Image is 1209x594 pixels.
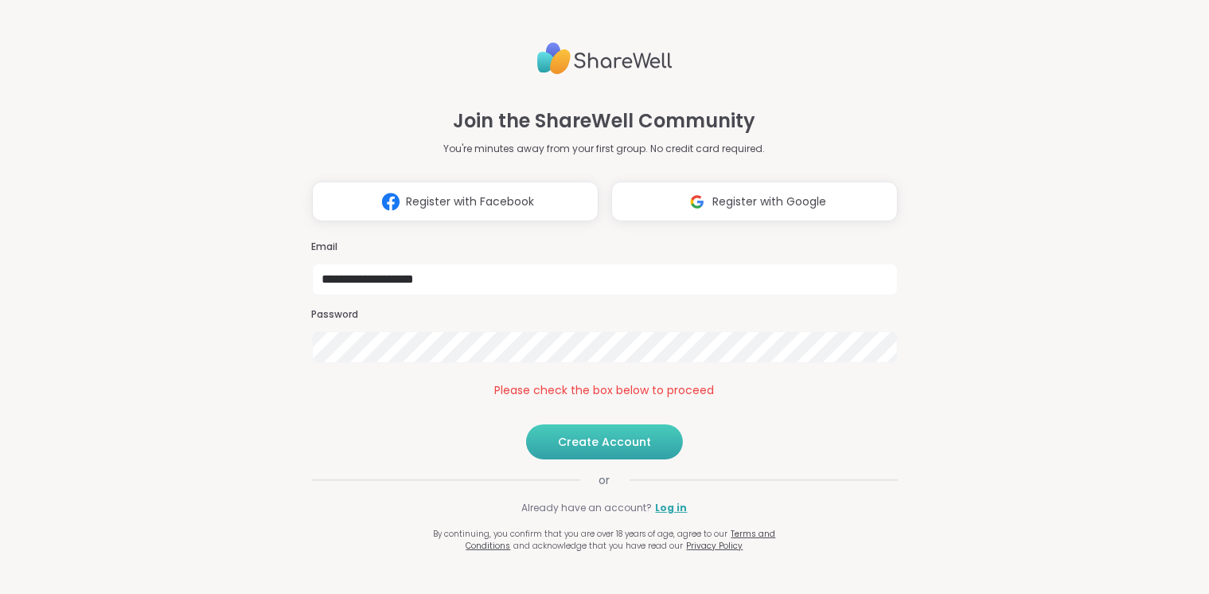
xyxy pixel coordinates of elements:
[611,182,898,221] button: Register with Google
[312,182,599,221] button: Register with Facebook
[537,36,673,81] img: ShareWell Logo
[312,382,898,399] div: Please check the box below to proceed
[526,424,683,459] button: Create Account
[687,540,743,552] a: Privacy Policy
[656,501,688,515] a: Log in
[376,187,406,217] img: ShareWell Logomark
[466,528,776,552] a: Terms and Conditions
[682,187,712,217] img: ShareWell Logomark
[712,193,826,210] span: Register with Google
[312,308,898,322] h3: Password
[514,540,684,552] span: and acknowledge that you have read our
[522,501,653,515] span: Already have an account?
[312,240,898,254] h3: Email
[444,142,766,156] p: You're minutes away from your first group. No credit card required.
[558,434,651,450] span: Create Account
[454,107,756,135] h1: Join the ShareWell Community
[434,528,728,540] span: By continuing, you confirm that you are over 18 years of age, agree to our
[406,193,534,210] span: Register with Facebook
[580,472,630,488] span: or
